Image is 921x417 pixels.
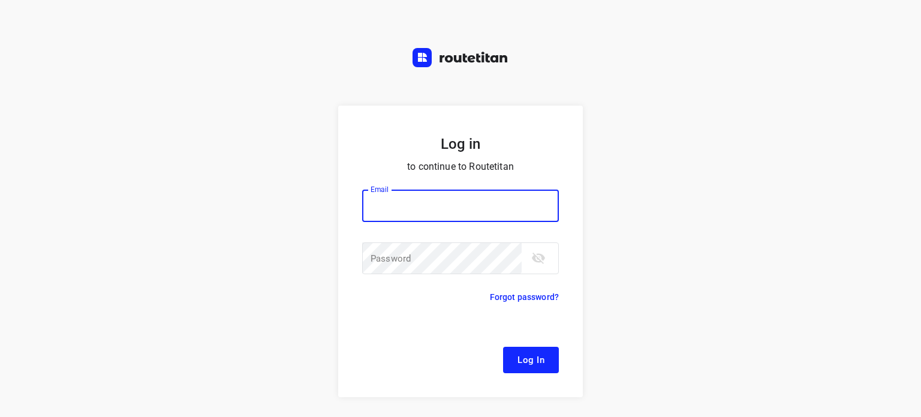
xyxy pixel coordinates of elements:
[517,352,544,368] span: Log In
[362,158,559,175] p: to continue to Routetitan
[526,246,550,270] button: toggle password visibility
[413,48,508,67] img: Routetitan
[362,134,559,154] h5: Log in
[503,347,559,373] button: Log In
[490,290,559,304] p: Forgot password?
